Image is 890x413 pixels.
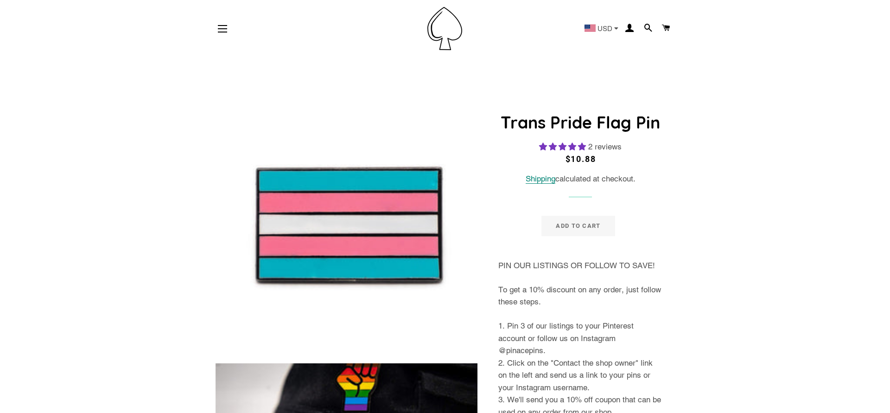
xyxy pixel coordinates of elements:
[566,154,596,164] span: $10.88
[588,142,622,151] span: 2 reviews
[526,174,555,184] a: Shipping
[498,259,663,272] p: PIN OUR LISTINGS OR FOLLOW TO SAVE!
[556,222,600,229] span: Add to Cart
[498,111,663,134] h1: Trans Pride Flag Pin
[539,142,588,151] span: 5.00 stars
[598,25,612,32] span: USD
[541,216,615,236] button: Add to Cart
[427,7,462,50] img: Pin-Ace
[498,173,663,185] div: calculated at checkout.
[498,284,663,308] p: To get a 10% discount on any order, just follow these steps.
[216,94,477,356] img: Trans Pride Flag Enamel Pin Badge Transgender Lapel LGBTQ Gift For Her/Him - Pin Ace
